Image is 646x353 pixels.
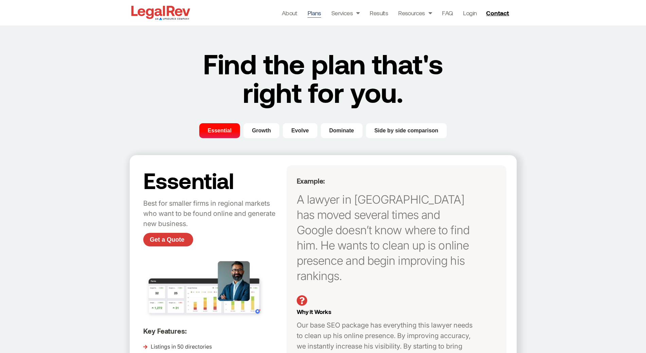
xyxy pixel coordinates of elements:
a: Get a Quote [143,233,193,246]
span: Growth [252,127,271,135]
p: Best for smaller firms in regional markets who want to be found online and generate new business. [143,199,283,229]
a: Contact [483,7,513,18]
span: Dominate [329,127,354,135]
span: Listings in 50 directories [149,342,212,352]
a: Plans [308,8,321,18]
a: Resources [398,8,432,18]
h2: Find the plan that's right for you. [188,49,459,106]
span: Essential [208,127,232,135]
a: FAQ [442,8,453,18]
a: Login [463,8,477,18]
h5: Example: [297,177,476,185]
span: Side by side comparison [374,127,439,135]
span: Why it Works [297,308,331,315]
h2: Essential [143,169,283,192]
p: A lawyer in [GEOGRAPHIC_DATA] has moved several times and Google doesn’t know where to find him. ... [297,192,476,283]
span: Get a Quote [150,237,184,243]
a: Results [370,8,388,18]
a: Services [331,8,360,18]
a: About [282,8,297,18]
h5: Key Features: [143,327,283,335]
nav: Menu [282,8,477,18]
span: Contact [486,10,509,16]
span: Evolve [291,127,309,135]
